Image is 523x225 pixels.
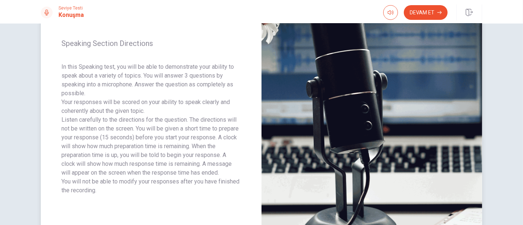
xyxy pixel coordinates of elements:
[61,115,241,177] p: Listen carefully to the directions for the question. The directions will not be written on the sc...
[61,39,241,48] span: Speaking Section Directions
[61,63,241,98] p: In this Speaking test, you will be able to demonstrate your ability to speak about a variety of t...
[61,177,241,195] p: You will not be able to modify your responses after you have finished the recording.
[61,98,241,115] p: Your responses will be scored on your ability to speak clearly and coherently about the given topic.
[58,6,84,11] span: Seviye Testi
[404,5,448,20] button: Devam Et
[58,11,84,19] h1: Konuşma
